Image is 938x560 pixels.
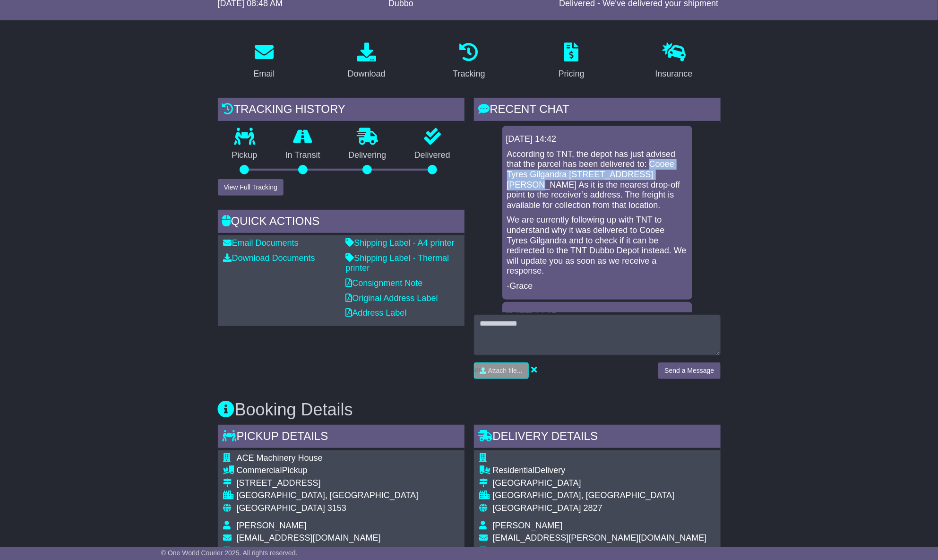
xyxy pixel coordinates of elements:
span: [EMAIL_ADDRESS][PERSON_NAME][DOMAIN_NAME] [493,533,707,543]
span: 0468915649 [237,546,284,555]
div: Tracking history [218,98,465,123]
div: Insurance [655,68,693,80]
div: Pricing [559,68,585,80]
a: Tracking [447,39,491,84]
div: Download [348,68,386,80]
div: Pickup [237,465,419,476]
a: Email Documents [224,238,299,248]
p: According to TNT, the depot has just advised that the parcel has been delivered to: Cooee Tyres G... [507,149,688,211]
span: ACE Machinery House [237,453,323,463]
div: Quick Actions [218,210,465,235]
div: Tracking [453,68,485,80]
div: RECENT CHAT [474,98,721,123]
span: [PERSON_NAME] [493,521,563,530]
div: [DATE] 14:42 [506,134,688,145]
a: Address Label [346,308,407,318]
span: © One World Courier 2025. All rights reserved. [161,549,298,557]
button: View Full Tracking [218,179,284,196]
p: In Transit [271,150,335,161]
div: [DATE] 14:17 [506,310,688,321]
h3: Booking Details [218,400,721,419]
a: Download [342,39,392,84]
div: [STREET_ADDRESS] [237,478,419,489]
span: 2827 [584,503,602,513]
span: 3153 [327,503,346,513]
p: Delivered [400,150,465,161]
a: Consignment Note [346,278,423,288]
a: Insurance [649,39,699,84]
div: Delivery [493,465,707,476]
div: Email [253,68,275,80]
a: Original Address Label [346,293,438,303]
span: [EMAIL_ADDRESS][DOMAIN_NAME] [237,533,381,543]
div: [GEOGRAPHIC_DATA] [493,478,707,489]
p: -Grace [507,281,688,292]
p: Delivering [335,150,401,161]
span: [GEOGRAPHIC_DATA] [493,503,581,513]
a: Shipping Label - Thermal printer [346,253,449,273]
div: [GEOGRAPHIC_DATA], [GEOGRAPHIC_DATA] [493,491,707,501]
span: [GEOGRAPHIC_DATA] [237,503,325,513]
a: Email [247,39,281,84]
a: Pricing [552,39,591,84]
span: Residential [493,465,535,475]
span: [PERSON_NAME] [237,521,307,530]
a: Shipping Label - A4 printer [346,238,455,248]
p: We are currently following up with TNT to understand why it was delivered to Cooee Tyres Gilgandr... [507,215,688,276]
p: Pickup [218,150,272,161]
div: Pickup Details [218,425,465,450]
a: Download Documents [224,253,315,263]
div: [GEOGRAPHIC_DATA], [GEOGRAPHIC_DATA] [237,491,419,501]
span: 0427114437 [493,546,540,555]
button: Send a Message [658,362,720,379]
div: Delivery Details [474,425,721,450]
span: Commercial [237,465,282,475]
